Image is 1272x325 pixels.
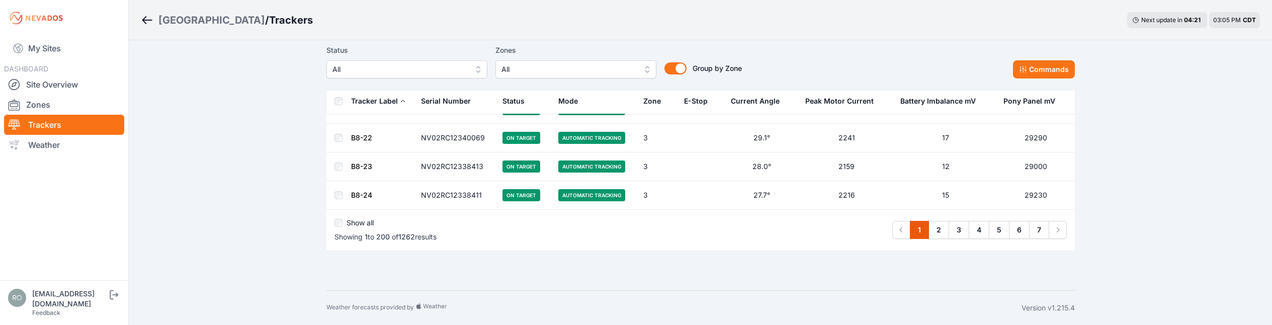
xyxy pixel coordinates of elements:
[894,124,997,152] td: 17
[1141,16,1182,24] span: Next update in
[1213,16,1241,24] span: 03:05 PM
[725,181,799,210] td: 27.7°
[4,64,48,73] span: DASHBOARD
[643,96,661,106] div: Zone
[558,89,586,113] button: Mode
[415,152,497,181] td: NV02RC12338413
[558,96,578,106] div: Mode
[1243,16,1256,24] span: CDT
[900,96,976,106] div: Battery Imbalance mV
[415,181,497,210] td: NV02RC12338411
[332,63,467,75] span: All
[558,189,625,201] span: Automatic Tracking
[731,89,788,113] button: Current Angle
[265,13,269,27] span: /
[643,89,669,113] button: Zone
[989,221,1009,239] a: 5
[725,152,799,181] td: 28.0°
[1009,221,1030,239] a: 6
[997,152,1075,181] td: 29000
[997,181,1075,210] td: 29230
[4,115,124,135] a: Trackers
[376,232,390,241] span: 200
[1003,89,1063,113] button: Pony Panel mV
[1022,303,1075,313] div: Version v1.215.4
[900,89,984,113] button: Battery Imbalance mV
[1029,221,1049,239] a: 7
[269,13,313,27] h3: Trackers
[997,124,1075,152] td: 29290
[347,218,374,228] label: Show all
[8,10,64,26] img: Nevados
[351,133,372,142] a: B8-22
[365,232,368,241] span: 1
[805,89,882,113] button: Peak Motor Current
[910,221,929,239] a: 1
[731,96,780,106] div: Current Angle
[928,221,949,239] a: 2
[558,160,625,173] span: Automatic Tracking
[558,132,625,144] span: Automatic Tracking
[684,89,716,113] button: E-Stop
[141,7,313,33] nav: Breadcrumb
[421,89,479,113] button: Serial Number
[4,74,124,95] a: Site Overview
[799,181,894,210] td: 2216
[351,89,406,113] button: Tracker Label
[4,95,124,115] a: Zones
[502,160,540,173] span: On Target
[799,124,894,152] td: 2241
[158,13,265,27] a: [GEOGRAPHIC_DATA]
[421,96,471,106] div: Serial Number
[1184,16,1202,24] div: 04 : 21
[892,221,1067,239] nav: Pagination
[637,181,678,210] td: 3
[351,191,372,199] a: B8-24
[969,221,989,239] a: 4
[351,162,372,171] a: B8-23
[495,44,656,56] label: Zones
[799,152,894,181] td: 2159
[502,89,533,113] button: Status
[415,124,497,152] td: NV02RC12340069
[725,124,799,152] td: 29.1°
[637,124,678,152] td: 3
[502,96,525,106] div: Status
[32,309,60,316] a: Feedback
[949,221,969,239] a: 3
[334,232,437,242] p: Showing to of results
[4,36,124,60] a: My Sites
[326,303,1022,313] div: Weather forecasts provided by
[502,189,540,201] span: On Target
[32,289,108,309] div: [EMAIL_ADDRESS][DOMAIN_NAME]
[4,135,124,155] a: Weather
[894,152,997,181] td: 12
[805,96,874,106] div: Peak Motor Current
[1013,60,1075,78] button: Commands
[398,232,415,241] span: 1262
[684,96,708,106] div: E-Stop
[351,96,398,106] div: Tracker Label
[501,63,636,75] span: All
[495,60,656,78] button: All
[637,152,678,181] td: 3
[1003,96,1055,106] div: Pony Panel mV
[326,44,487,56] label: Status
[894,181,997,210] td: 15
[8,289,26,307] img: rono@prim.com
[326,60,487,78] button: All
[693,64,742,72] span: Group by Zone
[502,132,540,144] span: On Target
